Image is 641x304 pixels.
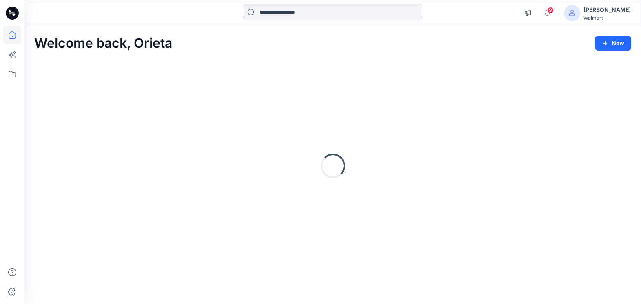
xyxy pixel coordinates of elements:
[547,7,554,13] span: 9
[595,36,631,51] button: New
[569,10,575,16] svg: avatar
[34,36,172,51] h2: Welcome back, Orieta
[583,5,631,15] div: [PERSON_NAME]
[583,15,631,21] div: Walmart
